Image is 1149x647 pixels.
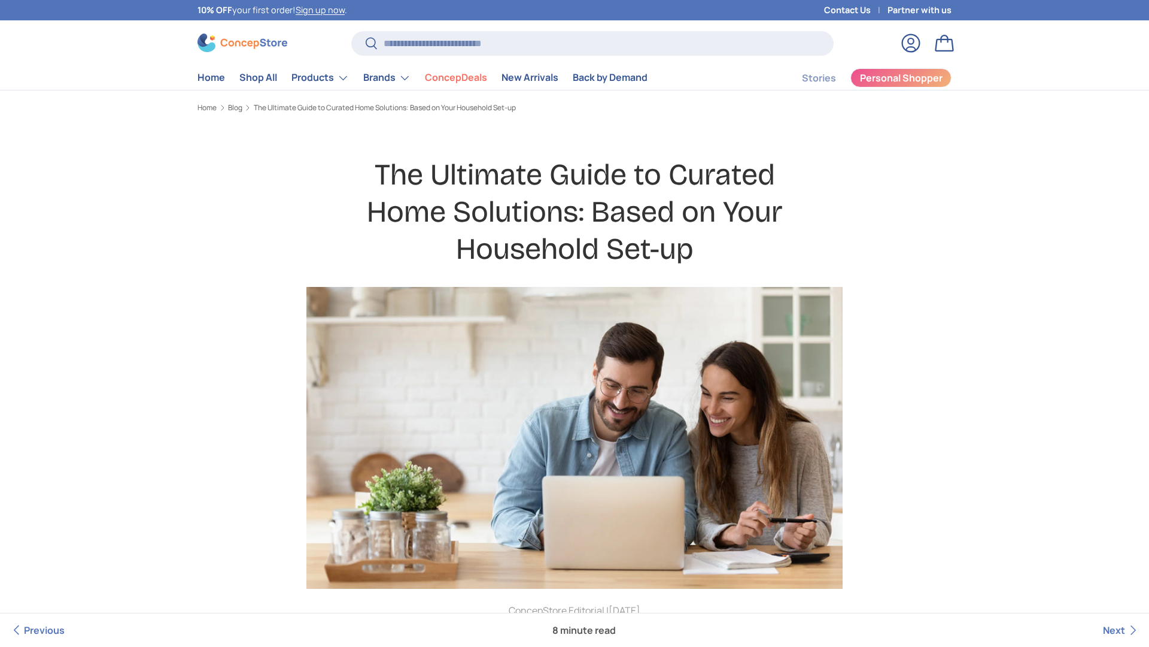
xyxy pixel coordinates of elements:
strong: 10% OFF [197,4,232,16]
a: Blog [228,104,242,111]
nav: Secondary [773,66,952,90]
a: Contact Us [824,4,887,17]
a: Home [197,66,225,89]
a: Partner with us [887,4,952,17]
summary: Brands [356,66,418,90]
a: Brands [363,66,411,90]
a: Back by Demand [573,66,648,89]
a: The Ultimate Guide to Curated Home Solutions: Based on Your Household Set-up [254,104,516,111]
a: Next [1103,613,1139,647]
span: 8 minute read [543,613,625,647]
a: Previous [10,613,65,647]
nav: Primary [197,66,648,90]
p: ConcepStore Editorial | [345,603,804,618]
img: ConcepStore [197,34,287,52]
a: ConcepDeals [425,66,487,89]
a: Home [197,104,217,111]
span: Previous [24,624,65,637]
time: [DATE] [609,604,640,617]
a: Products [291,66,349,90]
h1: The Ultimate Guide to Curated Home Solutions: Based on Your Household Set-up [345,156,804,268]
a: Shop All [239,66,277,89]
summary: Products [284,66,356,90]
a: Stories [802,66,836,90]
a: Personal Shopper [850,68,952,87]
span: Personal Shopper [860,73,943,83]
nav: Breadcrumbs [197,102,952,113]
img: couple-planning-something-concepstore-eguide [306,287,843,589]
span: Next [1103,624,1125,637]
p: your first order! . [197,4,347,17]
a: New Arrivals [501,66,558,89]
a: Sign up now [296,4,345,16]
